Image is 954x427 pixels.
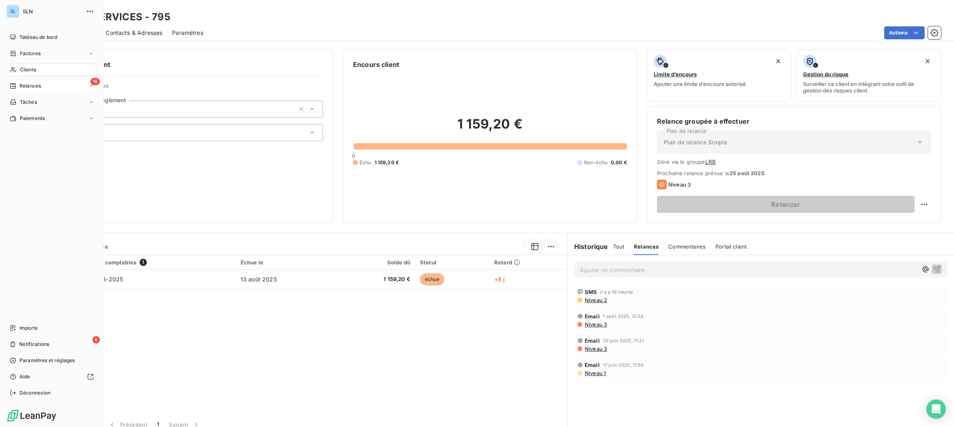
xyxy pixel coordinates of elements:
[584,321,607,328] span: Niveau 3
[6,409,57,422] img: Logo LeanPay
[6,112,97,125] a: Paiements
[20,50,41,57] span: Factures
[657,116,931,126] h6: Relance groupée à effectuer
[6,370,97,383] a: Aide
[6,5,19,18] div: SL
[140,259,147,266] span: 1
[6,79,97,92] a: 16Relances
[657,159,931,165] span: Géré via le groupe
[6,47,97,60] a: Factures
[420,259,485,266] div: Statut
[6,63,97,76] a: Clients
[19,34,57,41] span: Tableau de bord
[420,273,444,285] span: échue
[584,345,607,352] span: Niveau 3
[568,242,608,251] h6: Historique
[634,243,659,250] span: Relances
[926,399,946,419] div: Open Intercom Messenger
[705,159,716,165] button: LRB
[86,276,123,283] span: 795-08-2025
[730,170,764,176] span: 25 août 2025
[23,8,81,15] span: SLN
[585,362,600,368] span: Email
[601,290,633,294] span: il y a 16 heures
[584,159,607,166] span: Non-échu
[657,196,915,213] button: Relancer
[93,336,100,343] span: 6
[19,341,49,348] span: Notifications
[340,259,410,266] div: Solde dû
[241,259,331,266] div: Échue le
[340,275,410,283] span: 1 159,20 €
[19,82,41,90] span: Relances
[172,29,203,37] span: Paramètres
[106,29,162,37] span: Contacts & Adresses
[603,314,644,319] span: 1 août 2025, 12:55
[603,363,644,367] span: 17 juin 2025, 11:50
[49,60,323,69] h6: Informations client
[664,138,727,146] span: Plan de relance Simple
[715,243,747,250] span: Portail client
[584,297,607,303] span: Niveau 2
[797,49,941,101] button: Gestion du risqueSurveiller ce client en intégrant votre outil de gestion des risques client.
[803,71,849,77] span: Gestion du risque
[647,49,792,101] button: Limite d’encoursAjouter une limite d’encours autorisé
[654,81,746,87] span: Ajouter une limite d’encours autorisé
[353,60,399,69] h6: Encours client
[375,159,399,166] span: 1 159,20 €
[657,170,931,176] span: Prochaine relance prévue le
[494,276,505,283] span: +8 j
[6,354,97,367] a: Paramètres et réglages
[241,276,277,283] span: 13 août 2025
[353,116,627,140] h2: 1 159,20 €
[90,78,100,85] span: 16
[603,338,644,343] span: 25 juin 2025, 11:21
[19,357,75,364] span: Paramètres et réglages
[352,152,355,159] span: 0
[19,389,51,397] span: Déconnexion
[20,99,37,106] span: Tâches
[6,96,97,109] a: Tâches
[19,373,30,380] span: Aide
[884,26,925,39] button: Actions
[585,289,597,295] span: SMS
[6,31,97,44] a: Tableau de bord
[803,81,935,94] span: Surveiller ce client en intégrant votre outil de gestion des risques client.
[20,66,36,73] span: Clients
[584,370,606,376] span: Niveau 1
[611,159,627,166] span: 0,00 €
[71,10,170,24] h3: LRB SERVICES - 795
[668,181,691,188] span: Niveau 3
[585,313,600,320] span: Email
[20,115,45,122] span: Paiements
[654,71,697,77] span: Limite d’encours
[613,243,625,250] span: Tout
[494,259,562,266] div: Retard
[360,159,371,166] span: Échu
[6,322,97,335] a: Imports
[585,337,600,344] span: Email
[86,259,230,266] div: Pièces comptables
[65,83,323,94] span: Propriétés Client
[19,324,37,332] span: Imports
[668,243,706,250] span: Commentaires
